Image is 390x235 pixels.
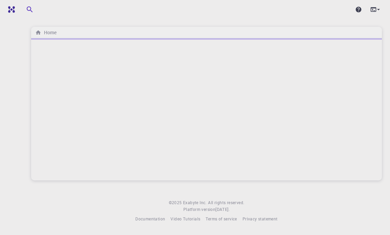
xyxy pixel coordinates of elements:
span: Terms of service [206,216,237,221]
img: logo [5,6,15,13]
nav: breadcrumb [34,29,58,36]
a: Privacy statement [243,216,278,222]
span: Documentation [135,216,165,221]
span: [DATE] . [215,207,230,212]
a: Video Tutorials [170,216,200,222]
a: Terms of service [206,216,237,222]
span: Platform version [183,206,215,213]
a: Exabyte Inc. [183,199,207,206]
span: Video Tutorials [170,216,200,221]
span: Exabyte Inc. [183,200,207,205]
span: © 2025 [169,199,183,206]
h6: Home [41,29,56,36]
span: Privacy statement [243,216,278,221]
a: [DATE]. [215,206,230,213]
a: Documentation [135,216,165,222]
span: All rights reserved. [208,199,244,206]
